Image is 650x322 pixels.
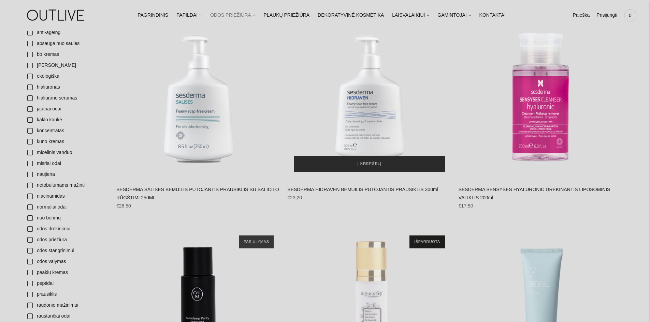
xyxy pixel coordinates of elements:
a: GAMINTOJAI [437,8,471,23]
a: hialiurono serumas [23,93,110,104]
span: 0 [625,11,635,20]
a: SESDERMA HIDRAVEN BEMUILIS PUTOJANTIS PRAUSIKLIS 300ml [287,15,451,179]
a: kaklo kaukė [23,114,110,125]
a: ekologiška [23,71,110,82]
a: niacinamidas [23,191,110,202]
a: peptidai [23,278,110,289]
a: raustančiai odai [23,311,110,322]
a: odos valymas [23,256,110,267]
span: Į krepšelį [358,160,382,167]
a: SESDERMA SENSYSES HYALURONIC DRĖKINANTIS LIPOSOMINIS VALIKLIS 200ml [459,15,623,179]
a: LAISVALAIKIUI [392,8,429,23]
img: OUTLIVE [14,3,99,27]
a: nuo bėrimų [23,213,110,224]
a: [PERSON_NAME] [23,60,110,71]
a: SESDERMA SALISES BEMUILIS PUTOJANTIS PRAUSIKLIS SU SALICILO RŪGŠTIMI 250ML [116,15,280,179]
a: prausiklis [23,289,110,300]
a: PLAUKŲ PRIEŽIŪRA [264,8,310,23]
a: ODOS PRIEŽIŪRA [210,8,256,23]
a: PAPILDAI [176,8,202,23]
a: KONTAKTAI [479,8,506,23]
a: odos stangrinimui [23,245,110,256]
span: €17,50 [459,203,473,209]
a: SESDERMA SENSYSES HYALURONIC DRĖKINANTIS LIPOSOMINIS VALIKLIS 200ml [459,187,610,200]
a: odos drėkinimui [23,224,110,234]
a: anti-ageing [23,27,110,38]
a: bb kremas [23,49,110,60]
a: raudonio mažinimui [23,300,110,311]
a: odos priežiūra [23,234,110,245]
a: apsauga nuo saules [23,38,110,49]
a: naujiena [23,169,110,180]
a: netobulumams mažinti [23,180,110,191]
a: paakių kremas [23,267,110,278]
a: kūno kremas [23,136,110,147]
a: PAGRINDINIS [138,8,168,23]
a: Paieška [573,8,590,23]
a: normaliai odai [23,202,110,213]
a: Prisijungti [596,8,617,23]
a: SESDERMA HIDRAVEN BEMUILIS PUTOJANTIS PRAUSIKLIS 300ml [287,187,438,192]
a: jautriai odai [23,104,110,114]
button: Į krepšelį [294,156,445,172]
a: koncentratas [23,125,110,136]
a: micelinis vanduo [23,147,110,158]
span: €23,20 [287,195,302,200]
a: misriai odai [23,158,110,169]
a: SESDERMA SALISES BEMUILIS PUTOJANTIS PRAUSIKLIS SU SALICILO RŪGŠTIMI 250ML [116,187,279,200]
a: 0 [624,8,636,23]
a: DEKORATYVINĖ KOSMETIKA [318,8,384,23]
span: €26,50 [116,203,131,209]
a: hialiuronas [23,82,110,93]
